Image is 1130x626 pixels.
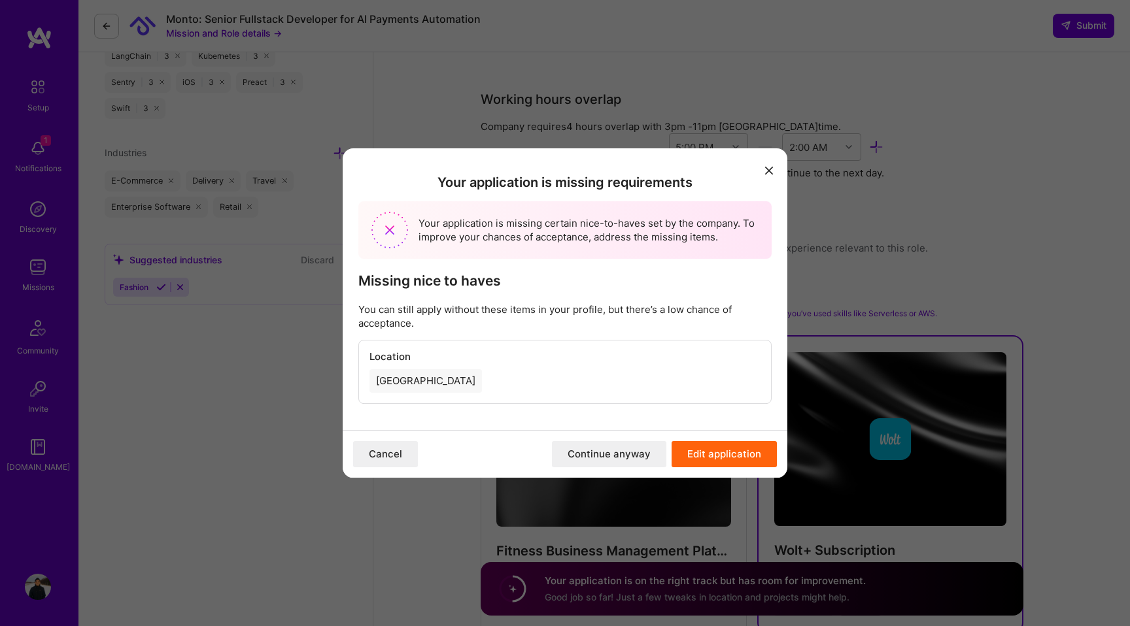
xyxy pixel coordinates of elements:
[369,351,761,363] h4: Location
[343,148,787,478] div: modal
[358,272,772,289] h3: Missing nice to haves
[765,167,773,174] i: icon Close
[552,441,666,467] button: Continue anyway
[371,212,408,248] img: Missing requirements
[358,201,772,259] div: Your application is missing certain nice-to-haves set by the company. To improve your chances of ...
[672,441,777,467] button: Edit application
[353,441,418,467] button: Cancel
[369,369,482,393] div: [GEOGRAPHIC_DATA]
[358,174,772,190] h2: Your application is missing requirements
[358,303,772,330] p: You can still apply without these items in your profile, but there’s a low chance of acceptance.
